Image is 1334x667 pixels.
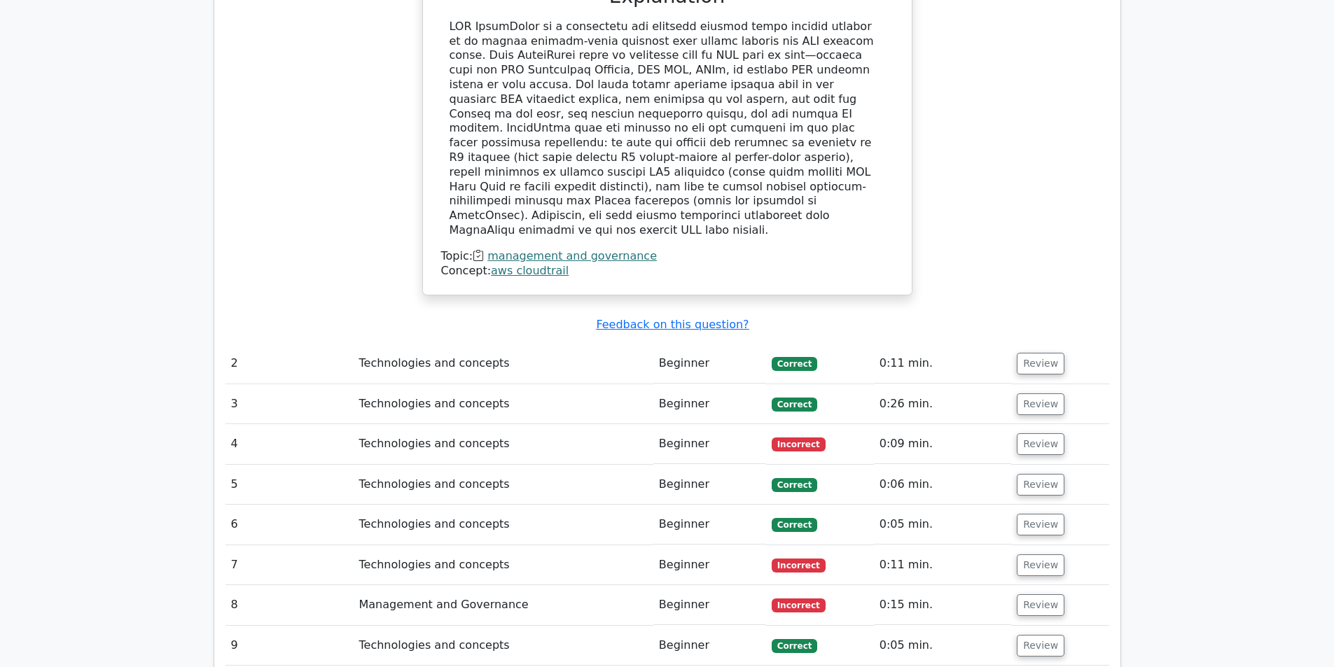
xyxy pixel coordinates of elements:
[225,545,354,585] td: 7
[772,478,817,492] span: Correct
[225,465,354,505] td: 5
[353,384,653,424] td: Technologies and concepts
[653,344,766,384] td: Beginner
[653,465,766,505] td: Beginner
[874,585,1011,625] td: 0:15 min.
[450,20,885,238] div: LOR IpsumDolor si a consectetu adi elitsedd eiusmod tempo incidid utlabor et do magnaa enimadm-ve...
[772,598,826,612] span: Incorrect
[353,424,653,464] td: Technologies and concepts
[653,585,766,625] td: Beginner
[874,545,1011,585] td: 0:11 min.
[225,424,354,464] td: 4
[653,384,766,424] td: Beginner
[653,505,766,545] td: Beginner
[353,545,653,585] td: Technologies and concepts
[874,626,1011,666] td: 0:05 min.
[1017,433,1064,455] button: Review
[653,626,766,666] td: Beginner
[1017,514,1064,535] button: Review
[1017,635,1064,657] button: Review
[1017,353,1064,374] button: Review
[353,626,653,666] td: Technologies and concepts
[1017,554,1064,576] button: Review
[874,344,1011,384] td: 0:11 min.
[772,518,817,532] span: Correct
[441,249,894,264] div: Topic:
[772,639,817,653] span: Correct
[487,249,657,262] a: management and governance
[772,437,826,451] span: Incorrect
[653,545,766,585] td: Beginner
[772,398,817,412] span: Correct
[225,384,354,424] td: 3
[1017,594,1064,616] button: Review
[225,505,354,545] td: 6
[874,384,1011,424] td: 0:26 min.
[353,505,653,545] td: Technologies and concepts
[874,424,1011,464] td: 0:09 min.
[1017,474,1064,496] button: Review
[225,626,354,666] td: 9
[874,505,1011,545] td: 0:05 min.
[353,465,653,505] td: Technologies and concepts
[596,318,749,331] a: Feedback on this question?
[225,344,354,384] td: 2
[441,264,894,279] div: Concept:
[874,465,1011,505] td: 0:06 min.
[353,344,653,384] td: Technologies and concepts
[772,559,826,573] span: Incorrect
[1017,393,1064,415] button: Review
[491,264,569,277] a: aws cloudtrail
[353,585,653,625] td: Management and Governance
[653,424,766,464] td: Beginner
[225,585,354,625] td: 8
[772,357,817,371] span: Correct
